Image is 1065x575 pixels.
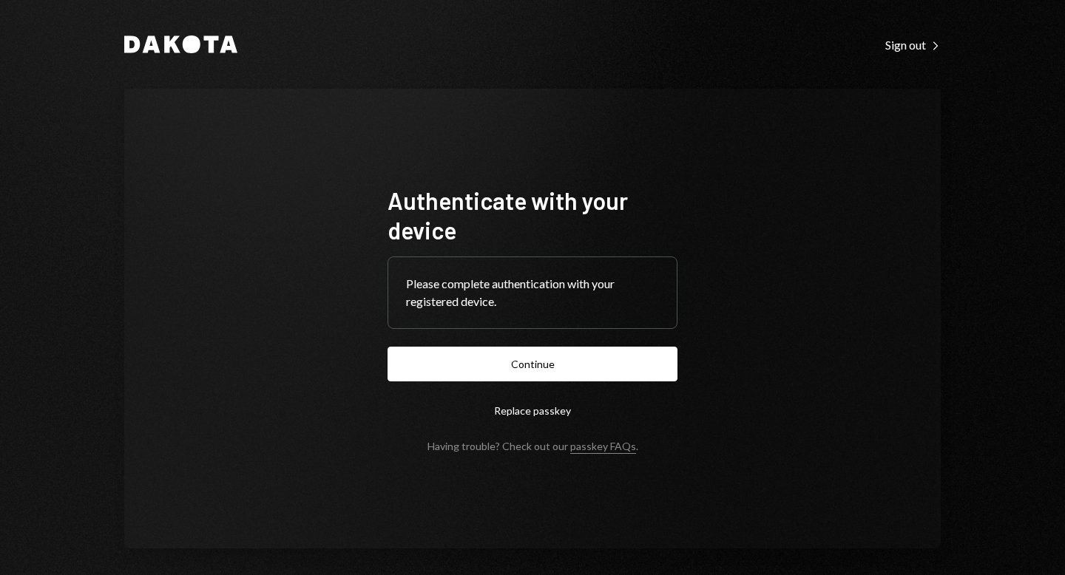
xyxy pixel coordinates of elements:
div: Having trouble? Check out our . [427,440,638,452]
a: passkey FAQs [570,440,636,454]
a: Sign out [885,36,941,52]
h1: Authenticate with your device [388,186,677,245]
button: Replace passkey [388,393,677,428]
div: Please complete authentication with your registered device. [406,275,659,310]
button: Continue [388,347,677,381]
div: Sign out [885,38,941,52]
